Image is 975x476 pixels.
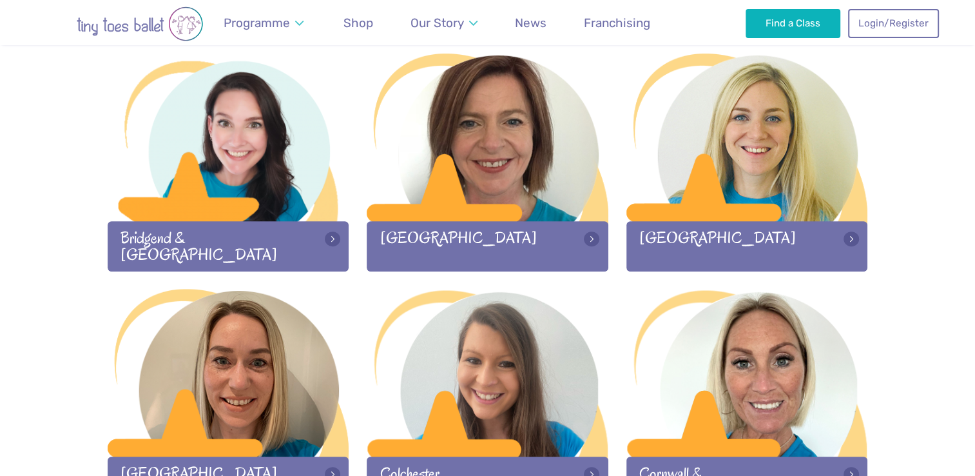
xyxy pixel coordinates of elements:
img: tiny toes ballet [37,6,243,41]
a: News [509,8,553,38]
a: Programme [218,8,310,38]
a: Bridgend & [GEOGRAPHIC_DATA] [108,54,349,271]
div: [GEOGRAPHIC_DATA] [626,221,868,271]
div: Bridgend & [GEOGRAPHIC_DATA] [108,221,349,271]
a: Login/Register [848,9,938,37]
span: Programme [224,15,290,30]
div: [GEOGRAPHIC_DATA] [367,221,608,271]
a: Franchising [578,8,657,38]
span: Shop [343,15,373,30]
a: Shop [338,8,380,38]
a: [GEOGRAPHIC_DATA] [367,54,608,271]
span: Our Story [410,15,464,30]
span: Franchising [584,15,650,30]
span: News [515,15,546,30]
a: Our Story [404,8,483,38]
a: Find a Class [746,9,840,37]
a: [GEOGRAPHIC_DATA] [626,54,868,271]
